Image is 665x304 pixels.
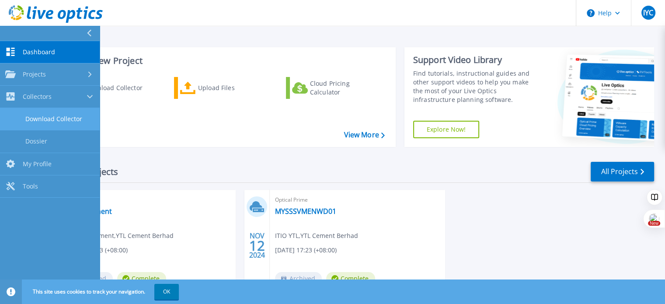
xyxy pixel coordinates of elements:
[643,9,653,16] span: IYC
[275,272,322,285] span: Archived
[310,79,380,97] div: Cloud Pricing Calculator
[413,69,539,104] div: Find tutorials, instructional guides and other support videos to help you make the most of your L...
[198,79,268,97] div: Upload Files
[23,70,46,78] span: Projects
[23,93,52,101] span: Collectors
[84,79,154,97] div: Download Collector
[344,131,384,139] a: View More
[174,77,272,99] a: Upload Files
[249,242,265,249] span: 12
[23,182,38,190] span: Tools
[286,77,383,99] a: Cloud Pricing Calculator
[66,231,174,241] span: ITIO YTL Cement , YTL Cement Berhad
[66,195,230,205] span: Optical Prime
[413,121,480,138] a: Explore Now!
[249,230,265,262] div: NOV 2024
[23,160,52,168] span: My Profile
[413,54,539,66] div: Support Video Library
[275,207,336,216] a: MYSSSVMENWD01
[591,162,654,182] a: All Projects
[275,195,439,205] span: Optical Prime
[62,77,160,99] a: Download Collector
[275,245,337,255] span: [DATE] 17:23 (+08:00)
[326,272,375,285] span: Complete
[24,284,179,300] span: This site uses cookies to track your navigation.
[62,56,384,66] h3: Start a New Project
[117,272,166,285] span: Complete
[23,48,55,56] span: Dashboard
[154,284,179,300] button: OK
[275,231,358,241] span: ITIO YTL , YTL Cement Berhad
